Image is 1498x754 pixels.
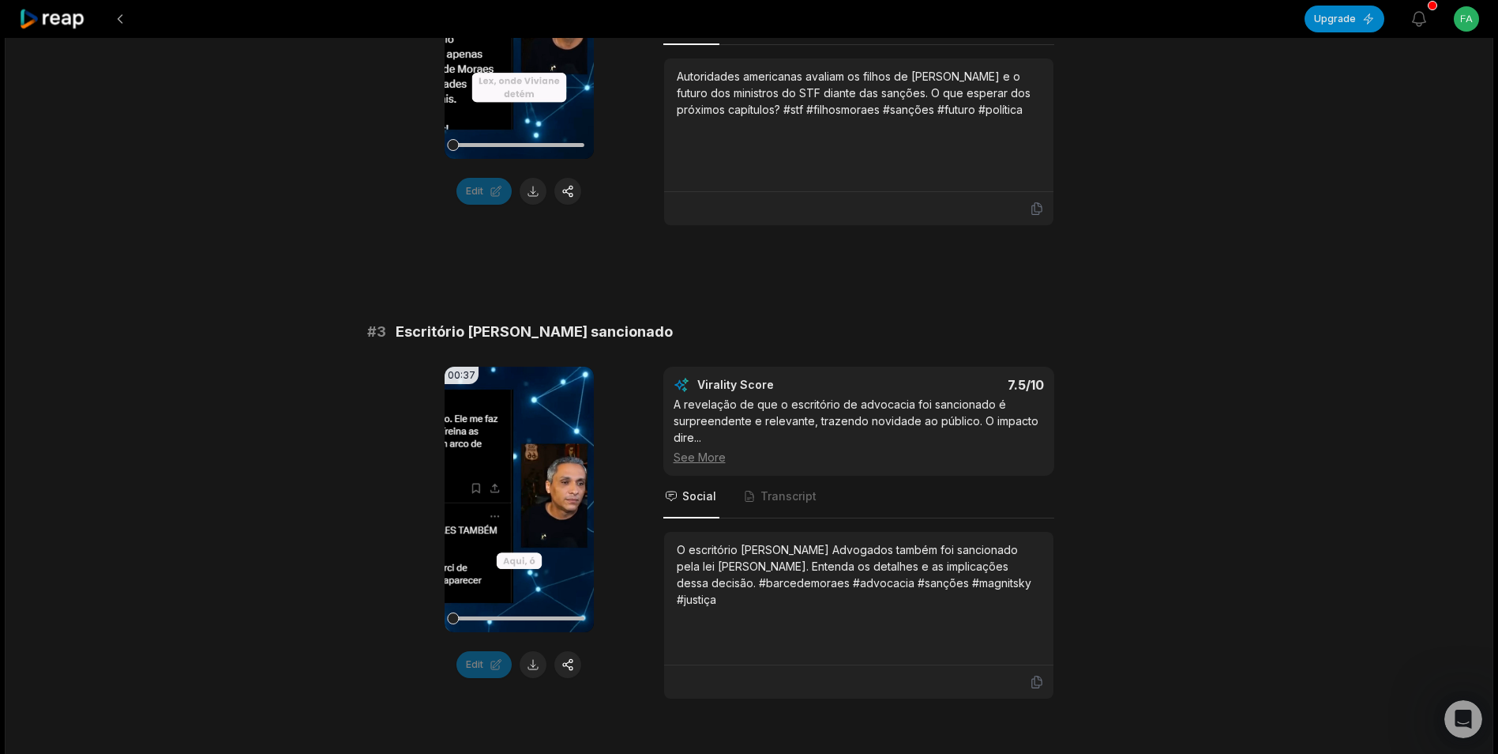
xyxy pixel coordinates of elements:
span: Transcript [760,488,817,504]
div: O escritório [PERSON_NAME] Advogados também foi sancionado pela lei [PERSON_NAME]. Entenda os det... [677,541,1041,608]
span: Escritório [PERSON_NAME] sancionado [396,321,673,343]
span: Social [682,488,716,504]
div: 7.5 /10 [874,377,1044,393]
button: Upgrade [1305,6,1384,32]
div: See More [674,449,1044,466]
button: Edit [456,651,512,678]
div: Virality Score [697,377,867,393]
div: Autoridades americanas avaliam os filhos de [PERSON_NAME] e o futuro dos ministros do STF diante ... [677,68,1041,118]
button: Edit [456,178,512,205]
nav: Tabs [663,476,1054,518]
span: # 3 [367,321,386,343]
iframe: Intercom live chat [1444,700,1482,738]
video: Your browser does not support mp4 format. [445,367,594,632]
div: A revelação de que o escritório de advocacia foi sancionado é surpreendente e relevante, trazendo... [674,396,1044,466]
